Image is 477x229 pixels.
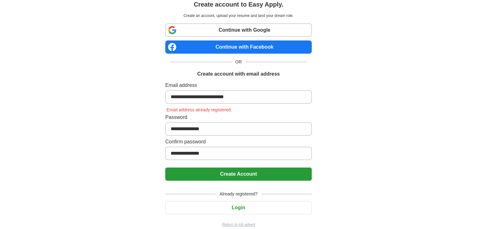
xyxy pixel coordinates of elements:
[167,13,310,19] p: Create an account, upload your resume and land your dream role.
[165,40,312,54] a: Continue with Facebook
[165,138,312,146] label: Confirm password
[165,168,312,181] button: Create Account
[216,191,261,197] span: Already registered?
[165,114,312,121] label: Password
[165,201,312,214] button: Login
[197,70,280,78] h1: Create account with email address
[165,205,312,210] a: Login
[231,59,246,65] span: OR
[165,107,233,112] span: Email address already registered.
[165,82,312,89] label: Email address
[165,24,312,37] a: Continue with Google
[165,222,312,227] a: Return to job advert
